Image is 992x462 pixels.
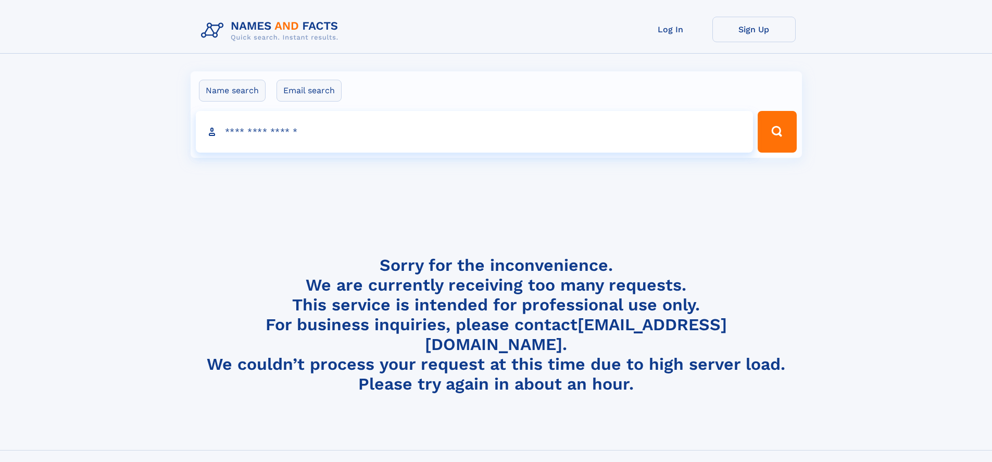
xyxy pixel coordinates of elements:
[196,111,754,153] input: search input
[629,17,712,42] a: Log In
[758,111,796,153] button: Search Button
[277,80,342,102] label: Email search
[197,255,796,394] h4: Sorry for the inconvenience. We are currently receiving too many requests. This service is intend...
[712,17,796,42] a: Sign Up
[199,80,266,102] label: Name search
[197,17,347,45] img: Logo Names and Facts
[425,315,727,354] a: [EMAIL_ADDRESS][DOMAIN_NAME]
